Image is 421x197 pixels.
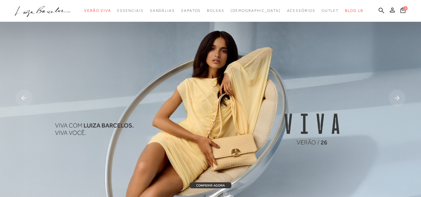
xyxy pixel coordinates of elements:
a: categoryNavScreenReaderText [322,5,339,16]
a: categoryNavScreenReaderText [181,5,201,16]
span: Sapatos [181,8,201,13]
span: Essenciais [117,8,143,13]
span: [DEMOGRAPHIC_DATA] [231,8,281,13]
a: BLOG LB [345,5,363,16]
a: categoryNavScreenReaderText [287,5,315,16]
a: categoryNavScreenReaderText [150,5,175,16]
a: categoryNavScreenReaderText [117,5,143,16]
span: Acessórios [287,8,315,13]
span: 0 [403,6,408,11]
button: 0 [399,7,407,15]
span: Verão Viva [84,8,111,13]
a: noSubCategoriesText [231,5,281,16]
a: categoryNavScreenReaderText [84,5,111,16]
span: Bolsas [207,8,224,13]
span: BLOG LB [345,8,363,13]
span: Sandálias [150,8,175,13]
span: Outlet [322,8,339,13]
a: categoryNavScreenReaderText [207,5,224,16]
